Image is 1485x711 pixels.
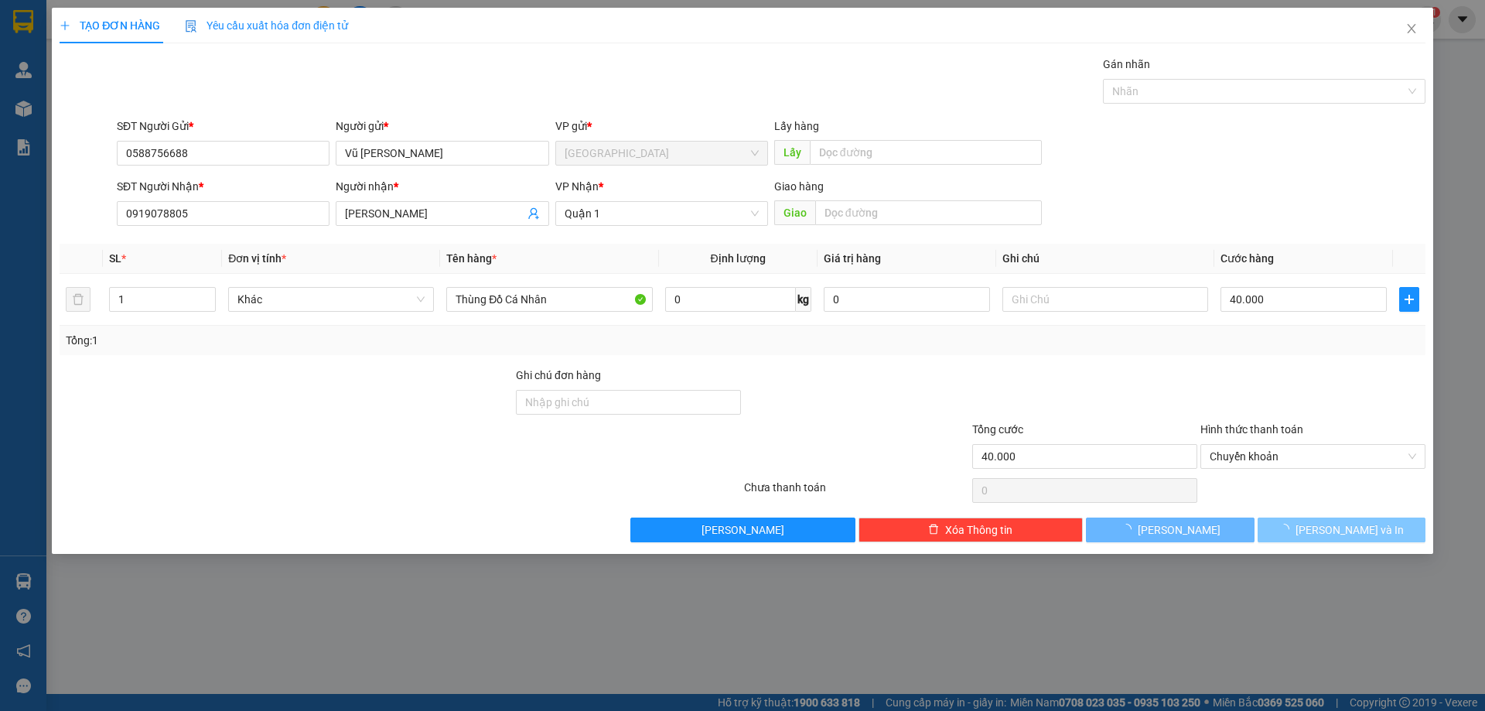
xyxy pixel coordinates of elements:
span: Xóa Thông tin [945,521,1012,538]
span: VP Nhận [555,180,599,193]
span: delete [928,524,939,536]
span: plus [60,20,70,31]
span: Định lượng [711,252,766,265]
img: icon [185,20,197,32]
span: Cước hàng [1220,252,1274,265]
span: [PERSON_NAME] và In [1296,521,1404,538]
div: Tổng: 1 [66,332,573,349]
button: [PERSON_NAME] và In [1258,518,1425,542]
span: Chuyển khoản [1210,445,1416,468]
span: Nha Trang [565,142,759,165]
input: Ghi Chú [1002,287,1208,312]
span: loading [1278,524,1296,535]
button: [PERSON_NAME] [1086,518,1254,542]
input: 0 [824,287,990,312]
span: close [1405,22,1418,35]
span: Lấy hàng [774,120,819,132]
span: Quận 1 [565,202,759,225]
div: VP gửi [555,118,768,135]
div: Người nhận [336,178,548,195]
input: Dọc đường [815,200,1042,225]
input: VD: Bàn, Ghế [446,287,652,312]
span: Tổng cước [972,423,1023,436]
span: Đơn vị tính [228,252,286,265]
span: SL [109,252,121,265]
span: plus [1400,293,1418,306]
button: Close [1390,8,1433,51]
button: plus [1399,287,1419,312]
span: Yêu cầu xuất hóa đơn điện tử [185,19,348,32]
span: TẠO ĐƠN HÀNG [60,19,160,32]
th: Ghi chú [996,244,1214,274]
span: loading [1121,524,1138,535]
label: Hình thức thanh toán [1200,423,1303,436]
span: [PERSON_NAME] [702,521,784,538]
div: SĐT Người Nhận [117,178,329,195]
span: Tên hàng [446,252,497,265]
span: Khác [237,288,425,311]
button: delete [66,287,90,312]
span: Lấy [774,140,810,165]
input: Ghi chú đơn hàng [516,390,741,415]
div: Người gửi [336,118,548,135]
span: user-add [527,207,540,220]
span: Giá trị hàng [824,252,881,265]
div: Chưa thanh toán [742,479,971,506]
span: [PERSON_NAME] [1138,521,1220,538]
label: Ghi chú đơn hàng [516,369,601,381]
span: Giao hàng [774,180,824,193]
button: deleteXóa Thông tin [859,518,1084,542]
span: Giao [774,200,815,225]
input: Dọc đường [810,140,1042,165]
label: Gán nhãn [1103,58,1150,70]
span: kg [796,287,811,312]
div: SĐT Người Gửi [117,118,329,135]
button: [PERSON_NAME] [630,518,855,542]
